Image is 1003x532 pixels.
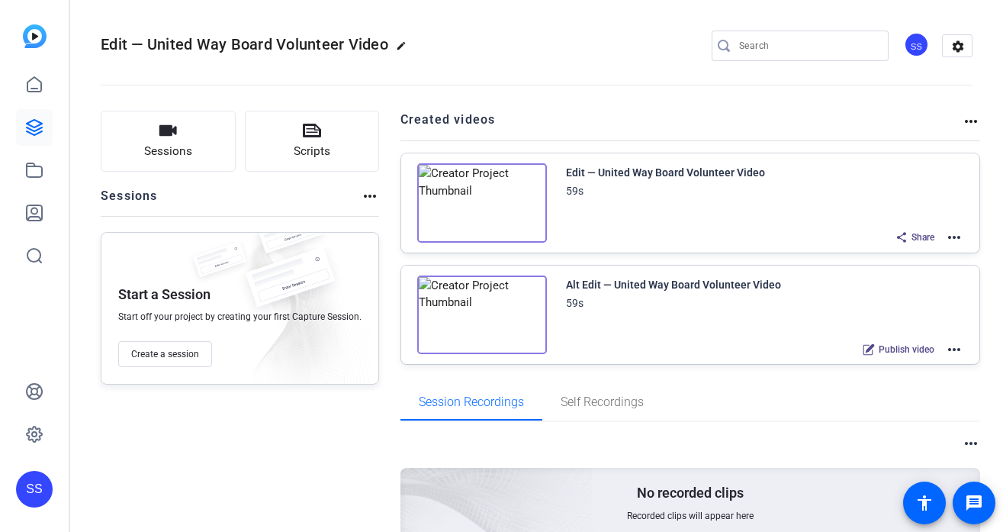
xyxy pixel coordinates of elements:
p: Start a Session [118,285,211,304]
div: 59s [566,294,583,312]
span: Start off your project by creating your first Capture Session. [118,311,362,323]
img: fake-session.png [233,248,347,324]
h2: Sessions [101,187,158,216]
mat-icon: more_horiz [962,112,980,131]
ngx-avatar: Studio Support [904,32,931,59]
mat-icon: more_horiz [945,228,963,247]
mat-icon: edit [396,40,414,59]
mat-icon: settings [943,35,973,58]
img: fake-session.png [185,242,254,287]
span: Publish video [879,343,934,356]
span: Session Recordings [419,396,524,408]
button: Scripts [245,111,380,172]
h2: Created videos [400,111,963,140]
span: Sessions [144,143,192,160]
mat-icon: accessibility [915,494,934,512]
div: SS [16,471,53,508]
div: 59s [566,182,583,200]
p: No recorded clips [637,484,744,502]
mat-icon: more_horiz [945,340,963,359]
span: Share [911,231,934,243]
span: Edit — United Way Board Volunteer Video [101,35,388,53]
input: Search [739,37,876,55]
span: Scripts [294,143,330,160]
img: Creator Project Thumbnail [417,163,547,243]
span: Self Recordings [561,396,644,408]
img: fake-session.png [248,210,332,266]
img: embarkstudio-empty-session.png [223,228,371,392]
img: Creator Project Thumbnail [417,276,547,355]
span: Recorded clips will appear here [627,510,754,522]
button: Create a session [118,341,212,367]
mat-icon: message [965,494,983,512]
mat-icon: more_horiz [361,187,379,205]
div: Edit — United Way Board Volunteer Video [566,163,765,182]
img: blue-gradient.svg [23,24,47,48]
div: SS [904,32,929,57]
span: Create a session [131,348,199,360]
div: Alt Edit — United Way Board Volunteer Video [566,276,781,294]
mat-icon: more_horiz [962,434,980,453]
button: Sessions [101,111,236,172]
